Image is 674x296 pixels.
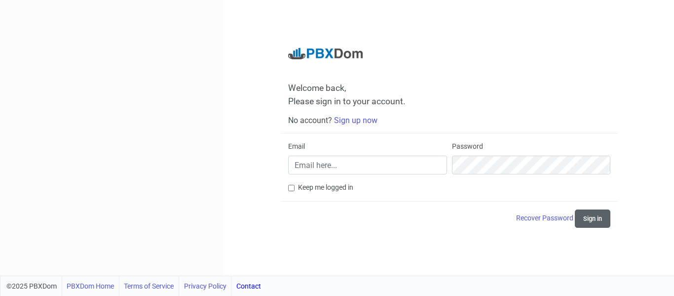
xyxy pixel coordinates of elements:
[288,96,406,106] span: Please sign in to your account.
[288,141,305,152] label: Email
[288,83,610,93] span: Welcome back,
[516,214,575,222] a: Recover Password
[236,276,261,296] a: Contact
[288,156,447,174] input: Email here...
[124,276,174,296] a: Terms of Service
[6,276,261,296] div: ©2025 PBXDom
[288,116,610,125] h6: No account?
[452,141,483,152] label: Password
[184,276,226,296] a: Privacy Policy
[67,276,114,296] a: PBXDom Home
[334,116,377,125] a: Sign up now
[298,182,353,193] label: Keep me logged in
[575,210,610,228] button: Sign in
